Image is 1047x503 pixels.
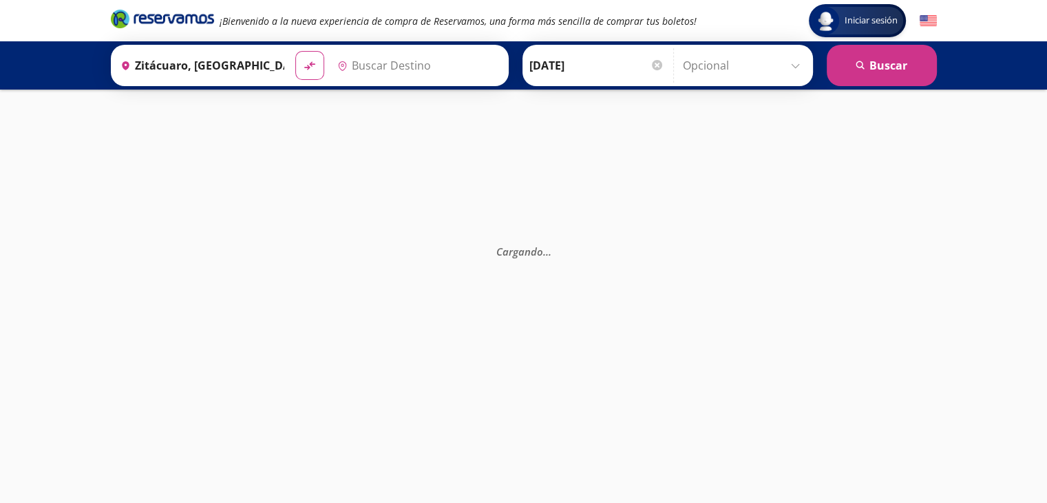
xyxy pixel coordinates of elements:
[529,48,664,83] input: Elegir Fecha
[542,245,545,258] span: .
[827,45,937,86] button: Buscar
[496,245,551,258] em: Cargando
[548,245,551,258] span: .
[111,8,214,33] a: Brand Logo
[683,48,806,83] input: Opcional
[920,12,937,30] button: English
[839,14,903,28] span: Iniciar sesión
[220,14,697,28] em: ¡Bienvenido a la nueva experiencia de compra de Reservamos, una forma más sencilla de comprar tus...
[332,48,501,83] input: Buscar Destino
[111,8,214,29] i: Brand Logo
[545,245,548,258] span: .
[115,48,284,83] input: Buscar Origen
